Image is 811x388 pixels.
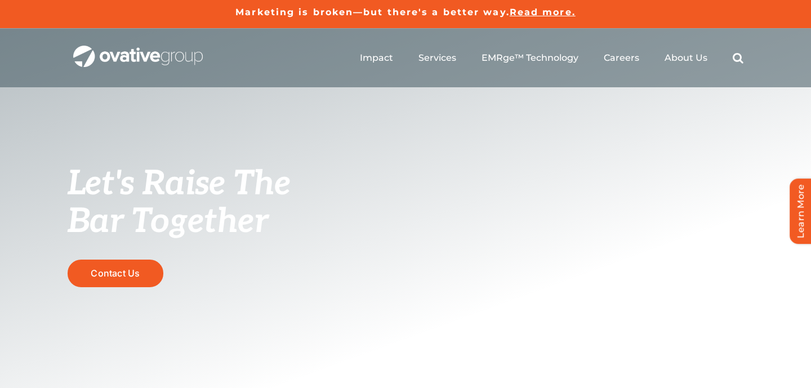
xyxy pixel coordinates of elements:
a: Services [418,52,456,64]
span: Let's Raise The [68,164,291,204]
a: Search [733,52,743,64]
a: Marketing is broken—but there's a better way. [235,7,510,17]
a: Read more. [510,7,576,17]
a: About Us [665,52,707,64]
a: EMRge™ Technology [482,52,578,64]
span: Contact Us [91,268,140,279]
a: OG_Full_horizontal_WHT [73,44,203,55]
span: Bar Together [68,202,268,242]
a: Contact Us [68,260,163,287]
nav: Menu [360,40,743,76]
a: Impact [360,52,393,64]
a: Careers [604,52,639,64]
